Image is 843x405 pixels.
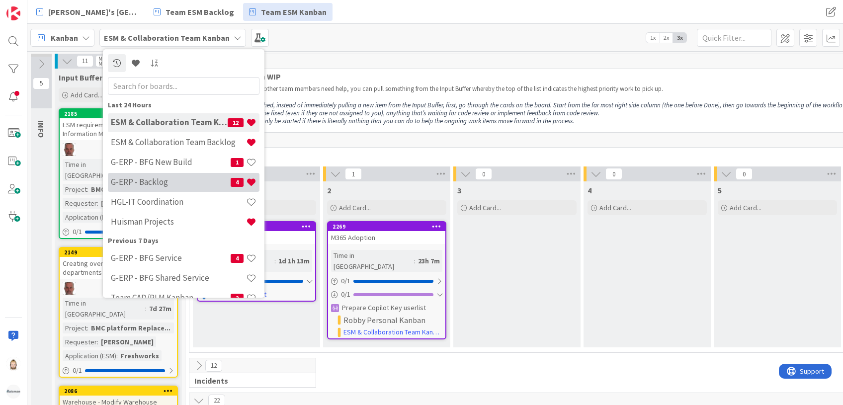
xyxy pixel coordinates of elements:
[71,90,102,99] span: Add Card...
[60,257,177,279] div: Creating overview setup BMC for departments
[87,184,88,195] span: :
[111,293,231,303] h4: Team CAD/PLM Kanban
[228,118,244,127] span: 12
[98,56,110,61] div: Min 5
[111,253,231,263] h4: G-ERP - BFG Service
[274,255,276,266] span: :
[98,336,156,347] div: [PERSON_NAME]
[343,327,442,337] a: ESM & Collaboration Team Kanban
[457,185,461,195] span: 3
[718,185,722,195] span: 5
[605,168,622,180] span: 0
[588,185,591,195] span: 4
[6,6,20,20] img: Visit kanbanzone.com
[111,118,228,128] h4: ESM & Collaboration Team Kanban
[63,143,76,156] img: HB
[116,350,118,361] span: :
[118,350,162,361] div: Freshworks
[475,168,492,180] span: 0
[36,120,46,138] span: INFO
[60,248,177,257] div: 2149
[166,6,234,18] span: Team ESM Backlog
[6,357,20,371] img: Rv
[328,222,445,244] div: 2269M365 Adoption
[108,236,259,246] div: Previous 7 Days
[145,303,147,314] span: :
[60,387,177,396] div: 2086
[328,275,445,287] div: 0/1
[73,365,82,376] span: 0 / 1
[147,303,174,314] div: 7d 27m
[328,222,445,231] div: 2269
[97,198,98,209] span: :
[333,223,445,230] div: 2269
[599,203,631,212] span: Add Card...
[88,323,173,333] div: BMC platform Replace...
[341,289,350,300] span: 0 / 1
[148,3,240,21] a: Team ESM Backlog
[231,178,244,187] span: 4
[416,255,442,266] div: 23h 7m
[343,314,425,326] div: Robby Personal Kanban
[33,78,50,89] span: 5
[190,109,599,117] em: Look for items that need to be fixed (even if they are not assigned to you), anything that’s wait...
[341,276,350,286] span: 0 / 1
[111,217,246,227] h4: Huisman Projects
[646,33,660,43] span: 1x
[231,294,244,303] span: 2
[63,159,136,181] div: Time in [GEOGRAPHIC_DATA]
[328,288,445,301] div: 0/1
[111,273,246,283] h4: G-ERP - BFG Shared Service
[108,77,259,95] input: Search for boards...
[6,385,20,399] img: avatar
[63,336,97,347] div: Requester
[339,203,371,212] span: Add Card...
[63,198,97,209] div: Requester
[345,168,362,180] span: 1
[60,143,177,156] div: HB
[63,298,145,320] div: Time in [GEOGRAPHIC_DATA]
[64,110,177,117] div: 2185
[63,184,87,195] div: Project
[64,249,177,256] div: 2149
[97,336,98,347] span: :
[342,303,426,313] div: Prepare Copilot Key userlist
[63,323,87,333] div: Project
[48,6,139,18] span: [PERSON_NAME]'s [GEOGRAPHIC_DATA]
[261,6,327,18] span: Team ESM Kanban
[98,61,114,66] div: Max 15
[231,254,244,263] span: 4
[88,184,173,195] div: BMC platform Replace...
[59,73,102,82] span: Input Buffer
[21,1,45,13] span: Support
[51,32,78,44] span: Kanban
[60,109,177,118] div: 2185
[87,323,88,333] span: :
[469,203,501,212] span: Add Card...
[60,109,177,140] div: 2185ESM requirements Huisman Information Management
[231,158,244,167] span: 1
[327,185,331,195] span: 2
[60,118,177,140] div: ESM requirements Huisman Information Management
[30,3,145,21] a: [PERSON_NAME]'s [GEOGRAPHIC_DATA]
[63,282,76,295] img: HB
[190,117,574,125] em: A new item of work should only be started if there is literally nothing that you can do to help t...
[660,33,673,43] span: 2x
[98,198,156,209] div: [PERSON_NAME]
[104,33,230,43] b: ESM & Collaboration Team Kanban
[73,227,82,237] span: 0 / 1
[60,282,177,295] div: HB
[205,360,222,372] span: 12
[63,212,116,223] div: Application (ESM)
[111,197,246,207] h4: HGL-IT Coordination
[243,3,333,21] a: Team ESM Kanban
[77,55,93,67] span: 11
[108,100,259,110] div: Last 24 Hours
[331,250,414,272] div: Time in [GEOGRAPHIC_DATA]
[60,364,177,377] div: 0/1
[276,255,312,266] div: 1d 1h 13m
[60,248,177,279] div: 2149Creating overview setup BMC for departments
[63,350,116,361] div: Application (ESM)
[414,255,416,266] span: :
[194,376,303,386] span: Incidents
